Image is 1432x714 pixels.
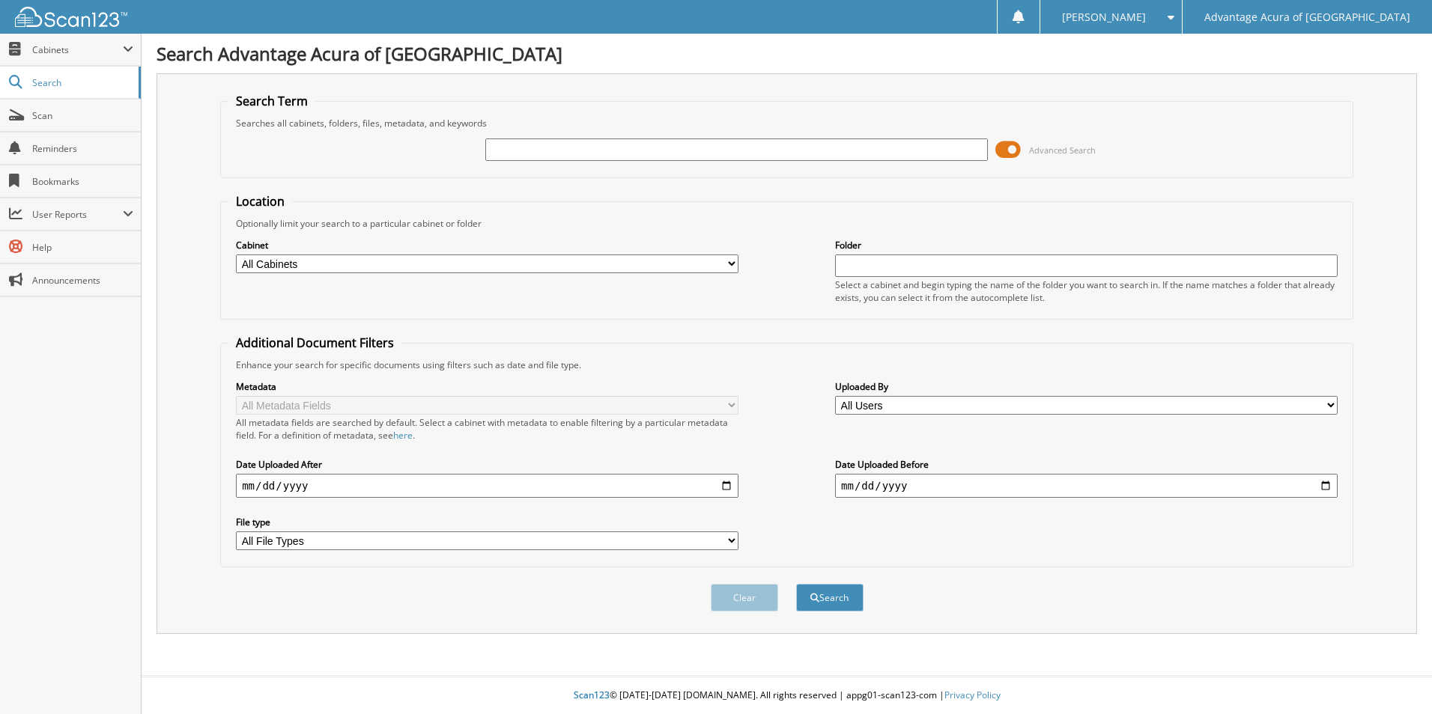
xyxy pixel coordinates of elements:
span: Bookmarks [32,175,133,188]
span: Advantage Acura of [GEOGRAPHIC_DATA] [1204,13,1410,22]
div: All metadata fields are searched by default. Select a cabinet with metadata to enable filtering b... [236,416,738,442]
a: Privacy Policy [944,689,1001,701]
img: scan123-logo-white.svg [15,7,127,27]
legend: Additional Document Filters [228,335,401,351]
span: Scan [32,109,133,122]
input: start [236,474,738,498]
span: Scan123 [574,689,610,701]
label: File type [236,516,738,528]
div: Searches all cabinets, folders, files, metadata, and keywords [228,117,1345,129]
div: Enhance your search for specific documents using filters such as date and file type. [228,358,1345,371]
span: Search [32,76,131,89]
div: © [DATE]-[DATE] [DOMAIN_NAME]. All rights reserved | appg01-scan123-com | [142,677,1432,714]
span: Announcements [32,274,133,287]
legend: Location [228,193,292,210]
span: Reminders [32,142,133,155]
input: end [835,474,1338,498]
span: User Reports [32,208,123,221]
button: Clear [711,584,778,611]
label: Cabinet [236,239,738,251]
span: Help [32,241,133,254]
span: [PERSON_NAME] [1062,13,1146,22]
label: Date Uploaded Before [835,458,1338,471]
span: Advanced Search [1029,144,1096,156]
legend: Search Term [228,93,315,109]
div: Select a cabinet and begin typing the name of the folder you want to search in. If the name match... [835,278,1338,304]
div: Optionally limit your search to a particular cabinet or folder [228,217,1345,230]
label: Date Uploaded After [236,458,738,471]
span: Cabinets [32,43,123,56]
label: Metadata [236,380,738,393]
label: Uploaded By [835,380,1338,393]
button: Search [796,584,864,611]
label: Folder [835,239,1338,251]
h1: Search Advantage Acura of [GEOGRAPHIC_DATA] [157,41,1417,66]
a: here [393,429,413,442]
